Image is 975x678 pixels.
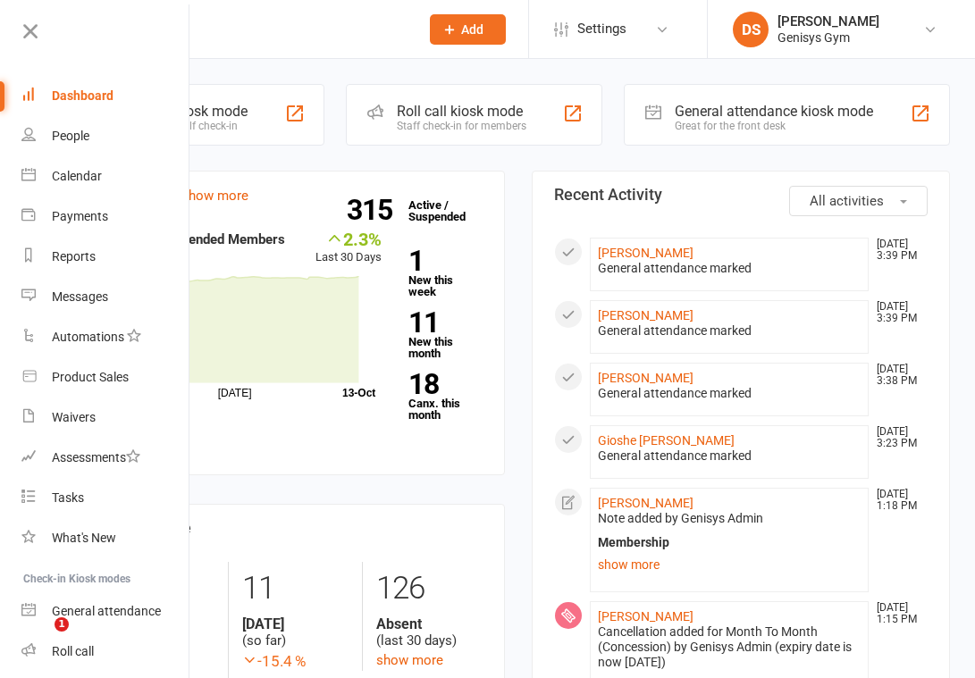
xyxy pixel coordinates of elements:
a: Waivers [21,398,190,438]
div: 11 [242,562,348,615]
div: DS [733,12,769,47]
div: Class kiosk mode [137,103,248,120]
div: Reports [52,249,96,264]
a: Roll call [21,632,190,672]
a: 11New this month [408,309,482,359]
a: Payments [21,197,190,237]
a: show more [181,188,248,204]
a: Automations [21,317,190,357]
a: Assessments [21,438,190,478]
div: 126 [376,562,482,615]
div: Great for the front desk [675,120,873,132]
time: [DATE] 3:39 PM [868,239,927,262]
div: Member self check-in [137,120,248,132]
span: Settings [577,9,626,49]
div: Messages [52,289,108,304]
div: General attendance marked [598,323,862,339]
div: General attendance marked [598,261,862,276]
strong: 315 [347,197,399,223]
a: [PERSON_NAME] [598,496,693,510]
div: Cancellation added for Month To Month (Concession) by Genisys Admin (expiry date is now [DATE]) [598,624,862,670]
a: 1New this week [408,247,482,297]
a: Product Sales [21,357,190,398]
div: Product Sales [52,370,129,384]
a: Gioshe [PERSON_NAME] [598,433,735,448]
input: Search... [105,17,407,42]
div: Genisys Gym [777,29,879,46]
a: What's New [21,518,190,558]
div: Note added by Genisys Admin [598,511,862,526]
div: Roll call [52,644,94,658]
div: Dashboard [52,88,113,103]
a: show more [598,552,862,577]
time: [DATE] 3:38 PM [868,364,927,387]
div: Calendar [52,169,102,183]
a: General attendance kiosk mode [21,591,190,632]
div: What's New [52,531,116,545]
time: [DATE] 1:15 PM [868,602,927,625]
div: Roll call kiosk mode [397,103,526,120]
a: [PERSON_NAME] [598,246,693,260]
strong: 1 [408,247,475,274]
div: Last 30 Days [315,229,382,267]
div: Membership [598,535,862,550]
a: People [21,116,190,156]
a: Reports [21,237,190,277]
a: Tasks [21,478,190,518]
strong: Active / Suspended Members [108,231,285,247]
div: Staff check-in for members [397,120,526,132]
iframe: Intercom live chat [18,617,61,660]
div: General attendance [52,604,161,618]
div: Tasks [52,490,84,505]
a: 315Active / Suspended [399,186,478,236]
button: All activities [789,186,928,216]
a: show more [376,652,443,668]
a: 18Canx. this month [408,371,482,421]
div: General attendance kiosk mode [675,103,873,120]
a: [PERSON_NAME] [598,371,693,385]
span: Add [461,22,483,37]
div: Waivers [52,410,96,424]
div: 2.3% [315,229,382,248]
time: [DATE] 3:39 PM [868,301,927,324]
div: (so far) [242,615,348,649]
div: Payments [52,209,108,223]
h3: Attendance [108,519,483,537]
div: People [52,129,89,143]
div: [PERSON_NAME] [777,13,879,29]
a: [PERSON_NAME] [598,308,693,322]
div: General attendance marked [598,386,862,401]
span: -15.4 % [242,649,348,674]
span: 1 [55,617,69,632]
strong: [DATE] [242,615,348,632]
div: General attendance marked [598,448,862,464]
a: Dashboard [21,76,190,116]
a: Messages [21,277,190,317]
button: Add [430,14,506,45]
time: [DATE] 3:23 PM [868,426,927,449]
strong: Absent [376,615,482,632]
strong: 18 [408,371,475,398]
a: [PERSON_NAME] [598,609,693,624]
a: Calendar [21,156,190,197]
strong: 11 [408,309,475,336]
h3: Members [108,186,483,204]
div: Automations [52,330,124,344]
span: All activities [810,193,884,209]
time: [DATE] 1:18 PM [868,489,927,512]
div: Assessments [52,450,140,465]
div: (last 30 days) [376,615,482,649]
h3: Recent Activity [554,186,929,204]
